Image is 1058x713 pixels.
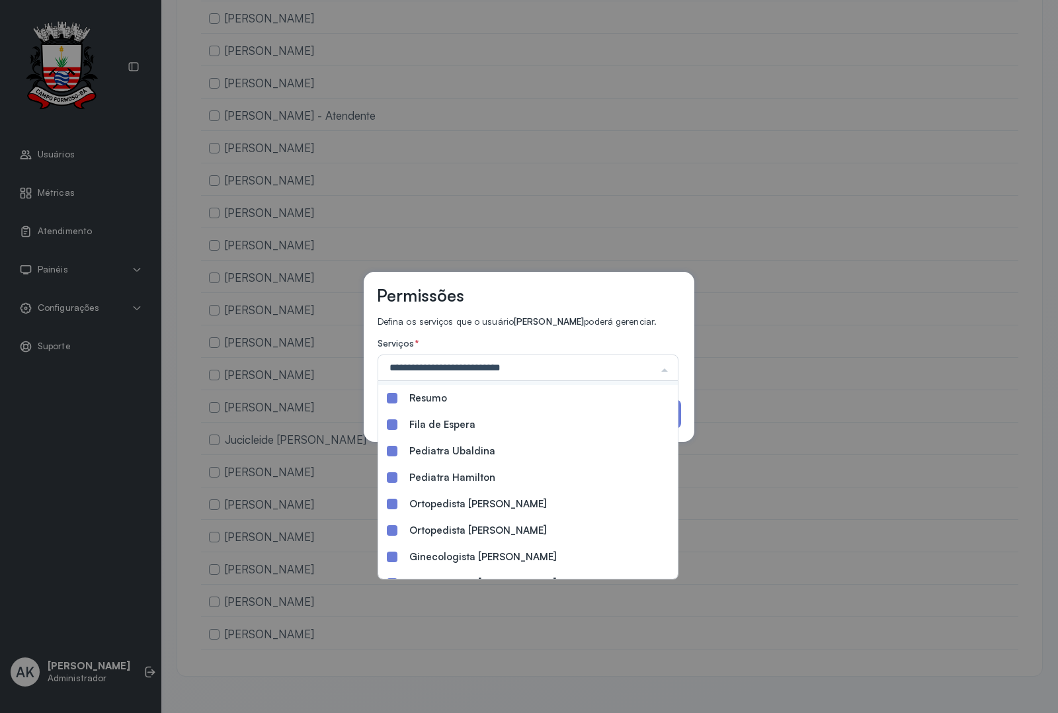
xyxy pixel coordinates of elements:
div: Pediatra Hamilton [386,472,670,483]
div: Ginecologista [PERSON_NAME] [386,552,670,562]
div: Ginecologista [PERSON_NAME] [386,578,670,589]
h3: Permissões [377,285,465,306]
div: Ortopedista [PERSON_NAME] [386,525,670,536]
div: Ortopedista [PERSON_NAME] [386,499,670,509]
div: Fila de Espera [386,419,670,430]
div: Pediatra Ubaldina [386,446,670,456]
span: [PERSON_NAME] [514,315,584,327]
span: Serviços [378,337,415,349]
p: Defina os serviços que o usuário poderá gerenciar. [378,316,678,327]
div: Resumo [386,393,670,403]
